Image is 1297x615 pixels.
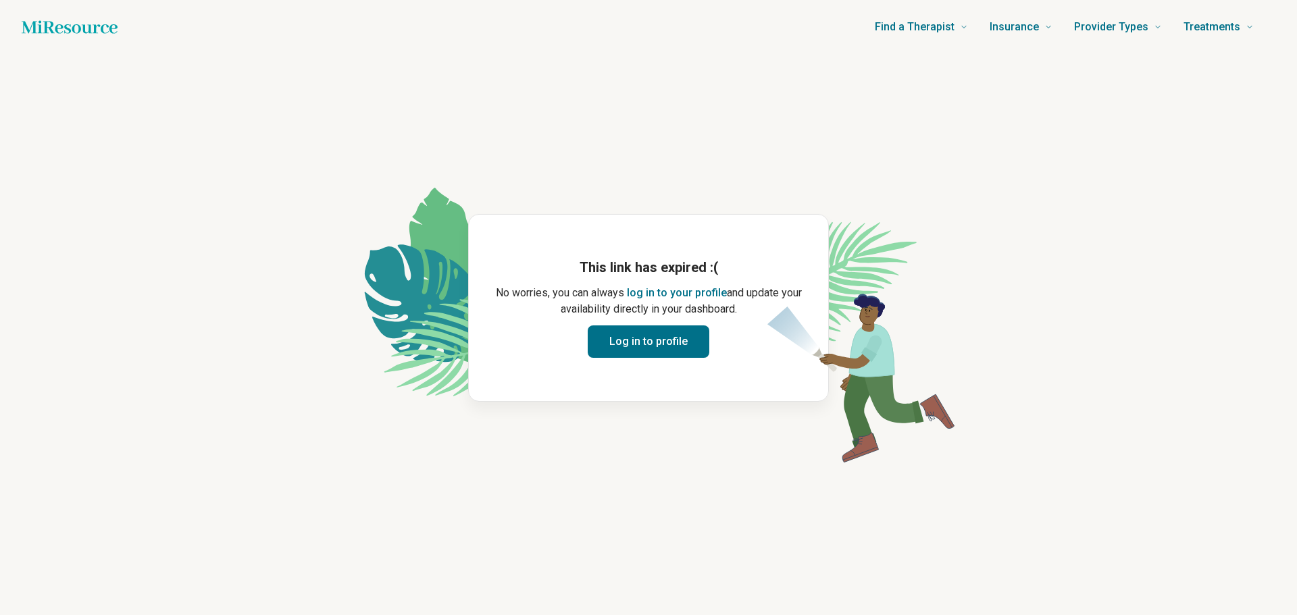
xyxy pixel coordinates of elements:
[990,18,1039,36] span: Insurance
[22,14,118,41] a: Home page
[1184,18,1240,36] span: Treatments
[490,258,807,277] h1: This link has expired :(
[490,285,807,317] p: No worries, you can always and update your availability directly in your dashboard.
[875,18,955,36] span: Find a Therapist
[588,325,709,358] button: Log in to profile
[627,285,727,301] button: log in to your profile
[1074,18,1148,36] span: Provider Types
